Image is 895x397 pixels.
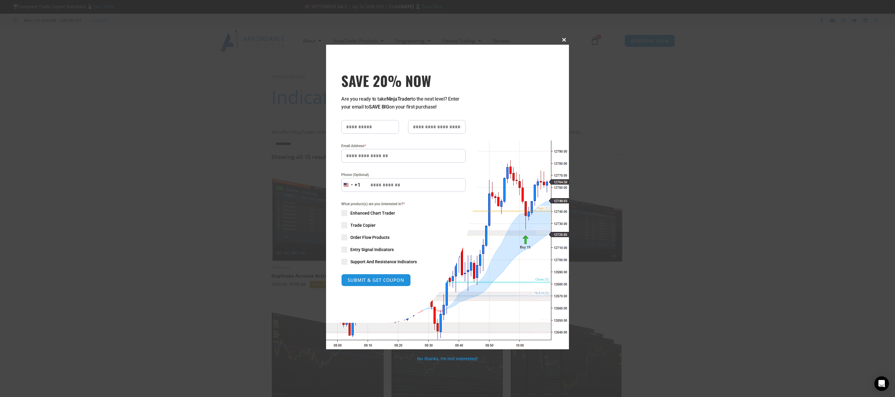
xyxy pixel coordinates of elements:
h3: SAVE 20% NOW [341,72,466,89]
span: Trade Copier [350,222,376,228]
label: Enhanced Chart Trader [341,210,466,216]
span: Entry Signal Indicators [350,247,394,253]
label: Support And Resistance Indicators [341,259,466,265]
div: +1 [355,181,361,189]
span: Order Flow Products [350,234,390,240]
label: Phone (Optional) [341,172,466,178]
span: Support And Resistance Indicators [350,259,417,265]
label: Trade Copier [341,222,466,228]
button: Selected country [341,178,361,192]
button: SUBMIT & GET COUPON [341,274,411,286]
div: Open Intercom Messenger [874,376,889,391]
label: Order Flow Products [341,234,466,240]
label: Email Address [341,143,466,149]
span: Enhanced Chart Trader [350,210,395,216]
strong: SAVE BIG [369,104,389,110]
span: What product(s) are you interested in? [341,201,466,207]
p: Are you ready to take to the next level? Enter your email to on your first purchase! [341,95,466,111]
strong: NinjaTrader [386,96,411,102]
a: No thanks, I’m not interested! [417,356,478,361]
label: Entry Signal Indicators [341,247,466,253]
